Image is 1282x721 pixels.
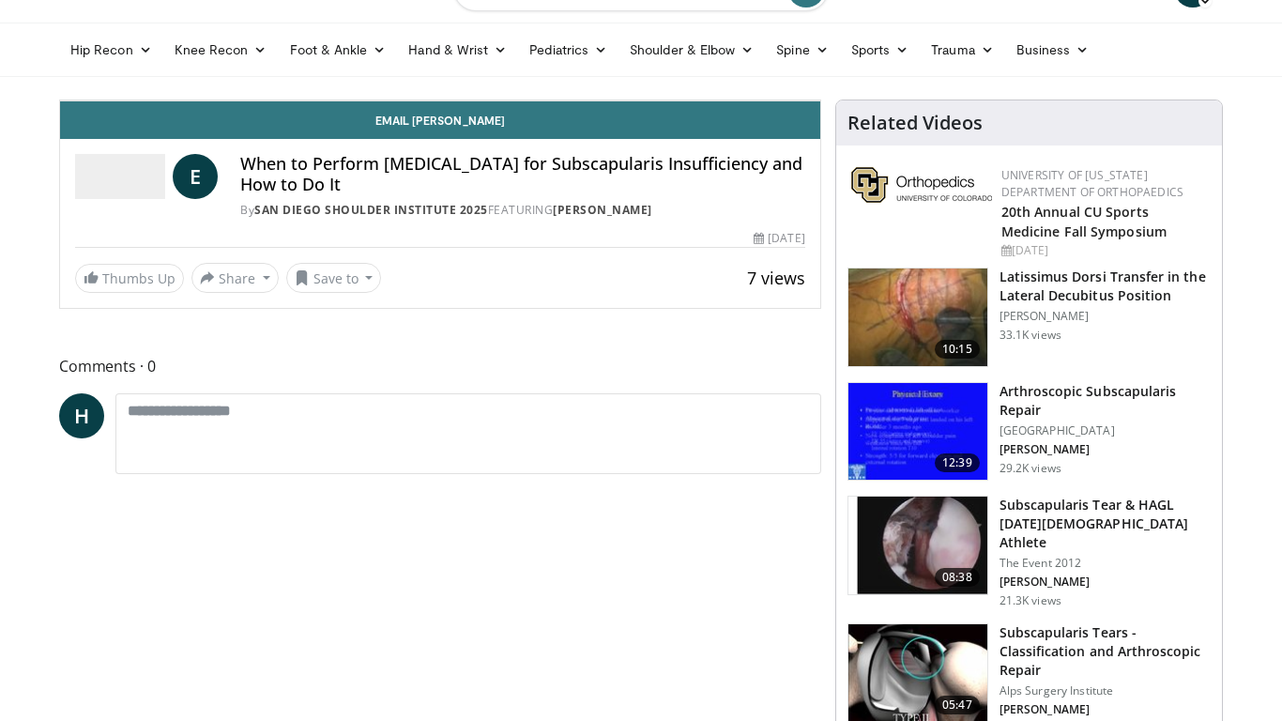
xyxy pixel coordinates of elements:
a: San Diego Shoulder Institute 2025 [254,202,488,218]
h4: When to Perform [MEDICAL_DATA] for Subscapularis Insufficiency and How to Do It [240,154,805,194]
span: Comments 0 [59,354,821,378]
p: [PERSON_NAME] [1000,702,1211,717]
p: 21.3K views [1000,593,1061,608]
a: E [173,154,218,199]
p: [PERSON_NAME] [1000,575,1211,590]
div: By FEATURING [240,202,805,219]
h3: Latissimus Dorsi Transfer in the Lateral Decubitus Position [1000,268,1211,305]
a: Knee Recon [163,31,279,69]
video-js: Video Player [60,100,820,101]
a: Hand & Wrist [397,31,518,69]
a: Shoulder & Elbow [618,31,765,69]
img: 5SPjETdNCPS-ZANX4xMDoxOjB1O8AjAz_2.150x105_q85_crop-smart_upscale.jpg [848,497,987,594]
img: 38496_0000_3.png.150x105_q85_crop-smart_upscale.jpg [848,383,987,481]
h3: Subscapularis Tears - Classification and Arthroscopic Repair [1000,623,1211,680]
img: 38501_0000_3.png.150x105_q85_crop-smart_upscale.jpg [848,268,987,366]
a: Thumbs Up [75,264,184,293]
span: 12:39 [935,453,980,472]
p: [PERSON_NAME] [1000,309,1211,324]
span: 7 views [747,267,805,289]
a: University of [US_STATE] Department of Orthopaedics [1001,167,1183,200]
a: Business [1005,31,1101,69]
a: 12:39 Arthroscopic Subscapularis Repair [GEOGRAPHIC_DATA] [PERSON_NAME] 29.2K views [847,382,1211,482]
a: Trauma [920,31,1005,69]
p: 29.2K views [1000,461,1061,476]
span: 05:47 [935,696,980,714]
a: Foot & Ankle [279,31,398,69]
p: [PERSON_NAME] [1000,442,1211,457]
button: Share [191,263,279,293]
img: San Diego Shoulder Institute 2025 [75,154,165,199]
p: Alps Surgery Institute [1000,683,1211,698]
h3: Arthroscopic Subscapularis Repair [1000,382,1211,420]
a: Spine [765,31,839,69]
a: 20th Annual CU Sports Medicine Fall Symposium [1001,203,1167,240]
a: 10:15 Latissimus Dorsi Transfer in the Lateral Decubitus Position [PERSON_NAME] 33.1K views [847,268,1211,367]
a: Pediatrics [518,31,618,69]
div: [DATE] [1001,242,1207,259]
a: 08:38 Subscapularis Tear & HAGL [DATE][DEMOGRAPHIC_DATA] Athlete The Event 2012 [PERSON_NAME] 21.... [847,496,1211,608]
div: [DATE] [754,230,804,247]
h3: Subscapularis Tear & HAGL [DATE][DEMOGRAPHIC_DATA] Athlete [1000,496,1211,552]
span: 10:15 [935,340,980,359]
span: 08:38 [935,568,980,587]
a: H [59,393,104,438]
p: The Event 2012 [1000,556,1211,571]
a: [PERSON_NAME] [553,202,652,218]
a: Email [PERSON_NAME] [60,101,820,139]
p: 33.1K views [1000,328,1061,343]
a: Sports [840,31,921,69]
h4: Related Videos [847,112,983,134]
button: Save to [286,263,382,293]
p: [GEOGRAPHIC_DATA] [1000,423,1211,438]
a: Hip Recon [59,31,163,69]
img: 355603a8-37da-49b6-856f-e00d7e9307d3.png.150x105_q85_autocrop_double_scale_upscale_version-0.2.png [851,167,992,203]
